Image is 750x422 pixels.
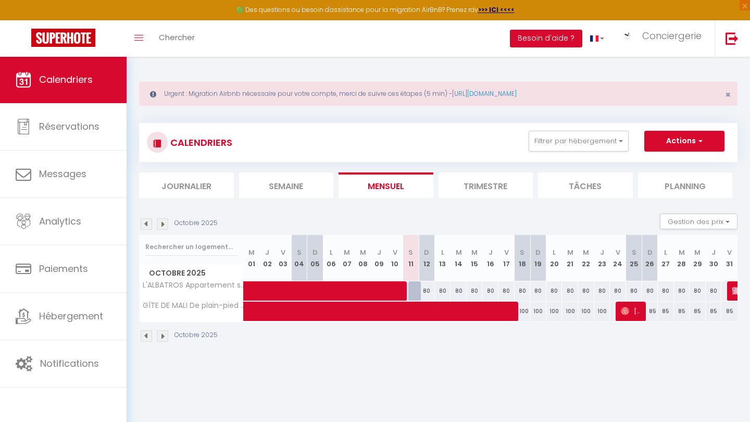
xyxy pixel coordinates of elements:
abbr: S [520,247,524,257]
abbr: J [489,247,493,257]
th: 09 [371,235,387,281]
th: 11 [403,235,419,281]
th: 02 [259,235,276,281]
div: 80 [546,281,562,301]
th: 10 [387,235,403,281]
button: Filtrer par hébergement [529,131,629,152]
abbr: J [600,247,604,257]
abbr: V [504,247,509,257]
th: 27 [658,235,674,281]
div: 80 [562,281,578,301]
abbr: D [535,247,541,257]
li: Semaine [239,172,334,198]
a: >>> ICI <<<< [478,5,515,14]
span: Messages [39,167,86,180]
a: Chercher [151,20,203,57]
input: Rechercher un logement... [145,238,238,256]
h3: CALENDRIERS [168,131,232,154]
div: 80 [578,281,594,301]
abbr: M [456,247,462,257]
span: Analytics [39,215,81,228]
span: Conciergerie [642,29,702,42]
abbr: M [679,247,685,257]
span: GÎTE DE MALI De plain-pied avec jardin privatif [141,302,245,309]
abbr: S [408,247,413,257]
abbr: S [297,247,302,257]
div: Urgent : Migration Airbnb nécessaire pour votre compte, merci de suivre ces étapes (5 min) - [139,82,737,106]
span: Réservations [39,120,99,133]
img: ... [620,31,635,42]
div: 80 [626,281,642,301]
abbr: V [727,247,732,257]
span: Paiements [39,262,88,275]
span: Calendriers [39,73,93,86]
div: 80 [594,281,610,301]
abbr: M [567,247,573,257]
div: 80 [674,281,690,301]
abbr: V [281,247,285,257]
div: 80 [658,281,674,301]
button: Close [725,90,731,100]
th: 24 [610,235,626,281]
th: 08 [355,235,371,281]
span: L'ALBATROS Appartement situé en plein coeur de ville [141,281,245,289]
div: 85 [721,302,737,321]
abbr: L [441,247,444,257]
th: 05 [307,235,323,281]
button: Besoin d'aide ? [510,30,582,47]
div: 85 [658,302,674,321]
div: 80 [690,281,706,301]
abbr: J [711,247,716,257]
abbr: D [647,247,653,257]
abbr: L [553,247,556,257]
th: 26 [642,235,658,281]
abbr: M [344,247,350,257]
th: 07 [339,235,355,281]
li: Mensuel [339,172,433,198]
span: Octobre 2025 [140,266,243,281]
img: logout [726,32,739,45]
li: Journalier [139,172,234,198]
th: 18 [515,235,531,281]
div: 80 [530,281,546,301]
th: 23 [594,235,610,281]
button: Actions [644,131,724,152]
img: Super Booking [31,29,95,47]
th: 30 [706,235,722,281]
span: Hébergement [39,309,103,322]
th: 22 [578,235,594,281]
div: 80 [610,281,626,301]
th: 29 [690,235,706,281]
span: Chercher [159,32,195,43]
div: 80 [642,281,658,301]
th: 12 [419,235,435,281]
abbr: M [248,247,255,257]
div: 85 [674,302,690,321]
th: 31 [721,235,737,281]
abbr: M [694,247,701,257]
abbr: S [632,247,636,257]
th: 17 [498,235,515,281]
th: 03 [276,235,292,281]
a: [URL][DOMAIN_NAME] [452,89,517,98]
abbr: D [312,247,318,257]
div: 85 [690,302,706,321]
abbr: J [377,247,381,257]
abbr: M [471,247,478,257]
abbr: J [265,247,269,257]
abbr: V [616,247,620,257]
th: 20 [546,235,562,281]
abbr: M [360,247,366,257]
span: × [725,88,731,101]
li: Trimestre [439,172,533,198]
th: 04 [291,235,307,281]
p: Octobre 2025 [174,330,218,340]
div: 85 [706,302,722,321]
abbr: M [583,247,589,257]
th: 21 [562,235,578,281]
li: Planning [638,172,733,198]
div: 80 [706,281,722,301]
a: ... Conciergerie [612,20,715,57]
th: 01 [244,235,260,281]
